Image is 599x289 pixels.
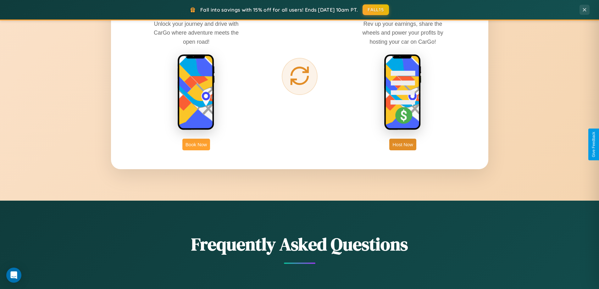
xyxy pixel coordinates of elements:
span: Fall into savings with 15% off for all users! Ends [DATE] 10am PT. [200,7,358,13]
h2: Frequently Asked Questions [111,232,488,256]
p: Rev up your earnings, share the wheels and power your profits by hosting your car on CarGo! [356,19,450,46]
div: Give Feedback [591,132,596,157]
p: Unlock your journey and drive with CarGo where adventure meets the open road! [149,19,243,46]
button: FALL15 [363,4,389,15]
button: Host Now [389,139,416,150]
div: Open Intercom Messenger [6,268,21,283]
img: host phone [384,54,422,131]
button: Book Now [182,139,210,150]
img: rent phone [177,54,215,131]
